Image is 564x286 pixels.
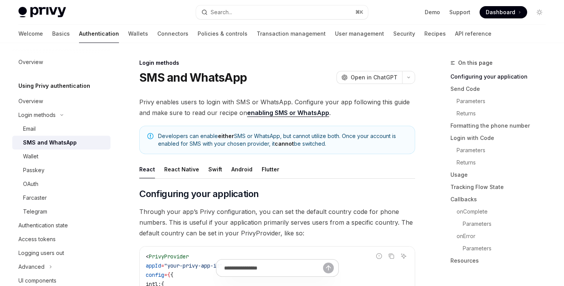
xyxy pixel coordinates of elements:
[450,218,552,230] a: Parameters
[450,120,552,132] a: Formatting the phone number
[18,97,43,106] div: Overview
[12,246,110,260] a: Logging users out
[449,8,470,16] a: Support
[351,74,397,81] span: Open in ChatGPT
[23,207,47,216] div: Telegram
[157,25,188,43] a: Connectors
[425,8,440,16] a: Demo
[18,262,45,271] div: Advanced
[23,166,45,175] div: Passkey
[139,59,415,67] div: Login methods
[386,251,396,261] button: Copy the contents from the code block
[393,25,415,43] a: Security
[198,25,247,43] a: Policies & controls
[23,179,38,189] div: OAuth
[450,144,552,156] a: Parameters
[23,193,47,202] div: Farcaster
[450,169,552,181] a: Usage
[12,177,110,191] a: OAuth
[18,58,43,67] div: Overview
[139,206,415,238] span: Through your app’s Privy configuration, you can set the default country code for phone numbers. T...
[164,160,199,178] div: React Native
[450,255,552,267] a: Resources
[12,108,110,122] button: Toggle Login methods section
[450,132,552,144] a: Login with Code
[12,163,110,177] a: Passkey
[450,71,552,83] a: Configuring your application
[18,110,56,120] div: Login methods
[12,122,110,136] a: Email
[23,124,36,133] div: Email
[12,219,110,232] a: Authentication state
[336,71,402,84] button: Open in ChatGPT
[533,6,546,18] button: Toggle dark mode
[486,8,515,16] span: Dashboard
[450,193,552,205] a: Callbacks
[262,160,279,178] div: Flutter
[139,97,415,118] span: Privy enables users to login with SMS or WhatsApp. Configure your app following this guide and ma...
[52,25,70,43] a: Basics
[12,136,110,150] a: SMS and WhatsApp
[12,260,110,274] button: Toggle Advanced section
[147,133,153,139] svg: Note
[149,253,189,260] span: PrivyProvider
[18,7,66,18] img: light logo
[18,221,68,230] div: Authentication state
[374,251,384,261] button: Report incorrect code
[211,8,232,17] div: Search...
[275,140,294,147] strong: cannot
[12,191,110,205] a: Farcaster
[18,248,64,258] div: Logging users out
[12,150,110,163] a: Wallet
[79,25,119,43] a: Authentication
[139,160,155,178] div: React
[257,25,326,43] a: Transaction management
[18,276,56,285] div: UI components
[218,133,234,139] strong: either
[247,109,329,117] a: enabling SMS or WhatsApp
[23,152,38,161] div: Wallet
[18,25,43,43] a: Welcome
[12,55,110,69] a: Overview
[18,81,90,90] h5: Using Privy authentication
[450,107,552,120] a: Returns
[139,71,247,84] h1: SMS and WhatsApp
[224,260,323,276] input: Ask a question...
[450,156,552,169] a: Returns
[231,160,252,178] div: Android
[335,25,384,43] a: User management
[480,6,527,18] a: Dashboard
[12,205,110,219] a: Telegram
[323,263,334,273] button: Send message
[128,25,148,43] a: Wallets
[146,253,149,260] span: <
[158,132,407,148] span: Developers can enable SMS or WhatsApp, but cannot utilize both. Once your account is enabled for ...
[18,235,56,244] div: Access tokens
[355,9,363,15] span: ⌘ K
[424,25,446,43] a: Recipes
[450,242,552,255] a: Parameters
[196,5,368,19] button: Open search
[458,58,493,67] span: On this page
[450,181,552,193] a: Tracking Flow State
[23,138,77,147] div: SMS and WhatsApp
[12,232,110,246] a: Access tokens
[450,205,552,218] a: onComplete
[450,95,552,107] a: Parameters
[139,188,259,200] span: Configuring your application
[450,230,552,242] a: onError
[208,160,222,178] div: Swift
[12,94,110,108] a: Overview
[399,251,409,261] button: Ask AI
[455,25,491,43] a: API reference
[450,83,552,95] a: Send Code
